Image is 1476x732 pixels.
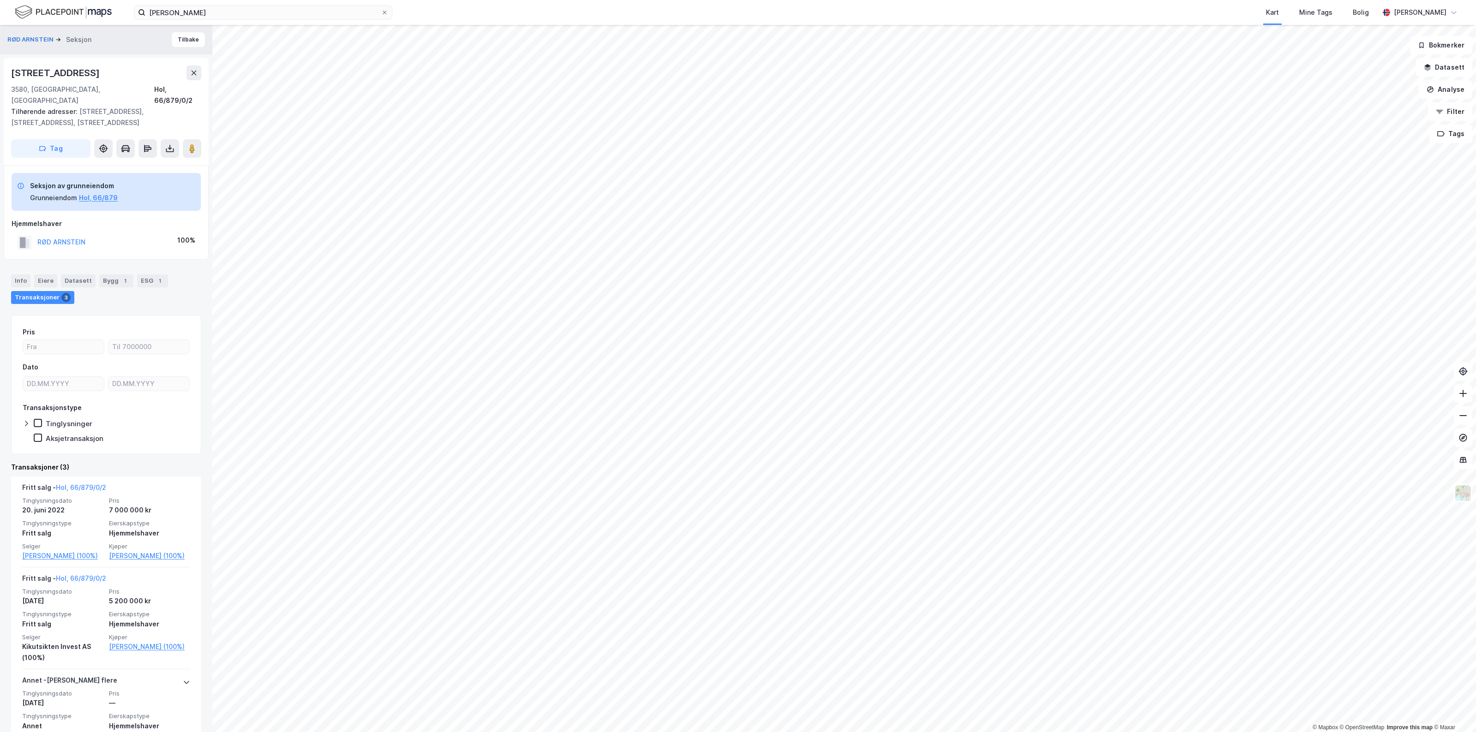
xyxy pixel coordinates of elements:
div: [DATE] [22,697,103,708]
span: Eierskapstype [109,610,190,618]
div: 100% [177,235,195,246]
div: Aksjetransaksjon [46,434,103,443]
div: Fritt salg [22,619,103,630]
div: Transaksjoner [11,291,74,304]
div: Transaksjonstype [23,402,82,413]
div: 1 [120,276,130,286]
button: Tilbake [172,32,205,47]
span: Selger [22,633,103,641]
a: [PERSON_NAME] (100%) [109,641,190,652]
div: 20. juni 2022 [22,505,103,516]
button: RØD ARNSTEIN [7,35,55,44]
div: Seksjon [66,34,91,45]
span: Tinglysningstype [22,712,103,720]
div: Kikutsikten Invest AS (100%) [22,641,103,663]
span: Pris [109,497,190,505]
div: [STREET_ADDRESS] [11,65,102,80]
a: [PERSON_NAME] (100%) [109,550,190,561]
span: Eierskapstype [109,712,190,720]
span: Kjøper [109,633,190,641]
div: Tinglysninger [46,419,92,428]
div: 5 200 000 kr [109,595,190,607]
button: Filter [1428,102,1472,121]
div: Annet - [PERSON_NAME] flere [22,675,117,690]
button: Tag [11,139,90,158]
div: Bygg [99,274,133,287]
span: Pris [109,690,190,697]
span: Tilhørende adresser: [11,107,79,115]
div: Hjemmelshaver [12,218,201,229]
button: Tags [1429,125,1472,143]
div: ESG [137,274,168,287]
button: Analyse [1419,80,1472,99]
input: Søk på adresse, matrikkel, gårdeiere, leietakere eller personer [145,6,381,19]
div: Transaksjoner (3) [11,462,201,473]
div: Mine Tags [1299,7,1332,18]
div: 1 [155,276,164,286]
div: Grunneiendom [30,192,77,203]
span: Pris [109,588,190,595]
div: Annet [22,720,103,732]
a: Hol, 66/879/0/2 [56,574,106,582]
a: [PERSON_NAME] (100%) [22,550,103,561]
span: Selger [22,542,103,550]
iframe: Chat Widget [1430,688,1476,732]
span: Tinglysningsdato [22,497,103,505]
div: Hol, 66/879/0/2 [154,84,201,106]
a: OpenStreetMap [1340,724,1385,731]
button: Hol, 66/879 [79,192,118,203]
span: Eierskapstype [109,519,190,527]
div: — [109,697,190,708]
img: Z [1454,484,1472,502]
div: Fritt salg - [22,573,106,588]
input: Til 7000000 [108,340,189,354]
div: 3580, [GEOGRAPHIC_DATA], [GEOGRAPHIC_DATA] [11,84,154,106]
div: Hjemmelshaver [109,528,190,539]
img: logo.f888ab2527a4732fd821a326f86c7f29.svg [15,4,112,20]
div: Seksjon av grunneiendom [30,180,118,191]
div: Hjemmelshaver [109,720,190,732]
div: [STREET_ADDRESS], [STREET_ADDRESS], [STREET_ADDRESS] [11,106,194,128]
span: Tinglysningsdato [22,588,103,595]
input: Fra [23,340,104,354]
input: DD.MM.YYYY [23,377,104,391]
a: Hol, 66/879/0/2 [56,483,106,491]
div: Bolig [1353,7,1369,18]
a: Improve this map [1387,724,1433,731]
div: Eiere [34,274,57,287]
button: Bokmerker [1410,36,1472,54]
div: Fritt salg - [22,482,106,497]
div: Kart [1266,7,1279,18]
span: Tinglysningstype [22,519,103,527]
div: 3 [61,293,71,302]
div: Hjemmelshaver [109,619,190,630]
span: Tinglysningsdato [22,690,103,697]
span: Tinglysningstype [22,610,103,618]
div: Fritt salg [22,528,103,539]
button: Datasett [1416,58,1472,77]
span: Kjøper [109,542,190,550]
div: Info [11,274,30,287]
input: DD.MM.YYYY [108,377,189,391]
div: 7 000 000 kr [109,505,190,516]
div: Dato [23,362,38,373]
div: [PERSON_NAME] [1394,7,1446,18]
a: Mapbox [1313,724,1338,731]
div: Pris [23,327,35,338]
div: [DATE] [22,595,103,607]
div: Datasett [61,274,96,287]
